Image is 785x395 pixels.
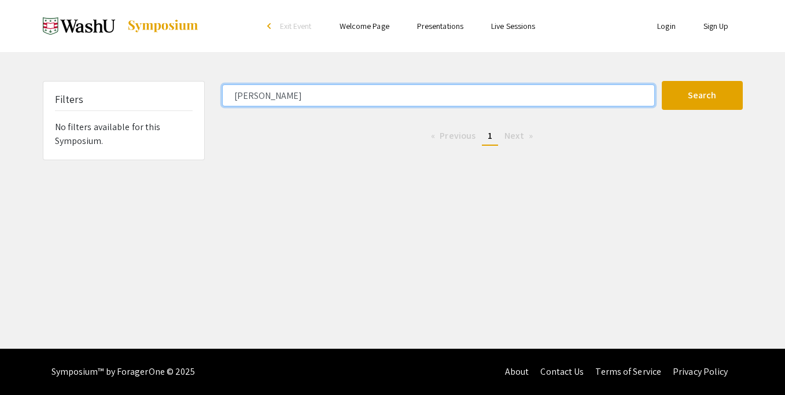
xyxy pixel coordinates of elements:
[51,349,196,395] div: Symposium™ by ForagerOne © 2025
[9,343,49,386] iframe: Chat
[267,23,274,29] div: arrow_back_ios
[127,19,199,33] img: Symposium by ForagerOne
[662,81,743,110] button: Search
[43,82,204,160] div: No filters available for this Symposium.
[504,130,524,142] span: Next
[491,21,535,31] a: Live Sessions
[222,127,743,146] ul: Pagination
[417,21,463,31] a: Presentations
[280,21,312,31] span: Exit Event
[440,130,476,142] span: Previous
[340,21,389,31] a: Welcome Page
[673,366,728,378] a: Privacy Policy
[657,21,676,31] a: Login
[703,21,729,31] a: Sign Up
[43,12,115,40] img: Fall 2024 Undergraduate Research Symposium
[488,130,492,142] span: 1
[505,366,529,378] a: About
[55,93,84,106] h5: Filters
[595,366,661,378] a: Terms of Service
[43,12,199,40] a: Fall 2024 Undergraduate Research Symposium
[222,84,655,106] input: Search Keyword(s) Or Author(s)
[540,366,584,378] a: Contact Us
